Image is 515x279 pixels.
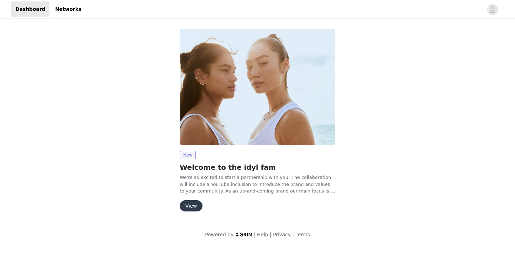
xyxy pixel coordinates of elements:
[180,29,335,145] img: idyl
[180,162,335,173] h2: Welcome to the idyl fam
[489,4,496,15] div: avatar
[180,200,202,211] button: View
[292,232,294,237] span: |
[205,232,233,237] span: Powered by
[235,232,253,237] img: logo
[180,203,202,209] a: View
[257,232,268,237] a: Help
[273,232,291,237] a: Privacy
[11,1,49,17] a: Dashboard
[254,232,256,237] span: |
[51,1,85,17] a: Networks
[180,151,196,159] span: New
[270,232,272,237] span: |
[295,232,310,237] a: Terms
[180,174,335,195] p: We're so excited to start a partnership with you! The collaboration will include a YouTube inclus...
